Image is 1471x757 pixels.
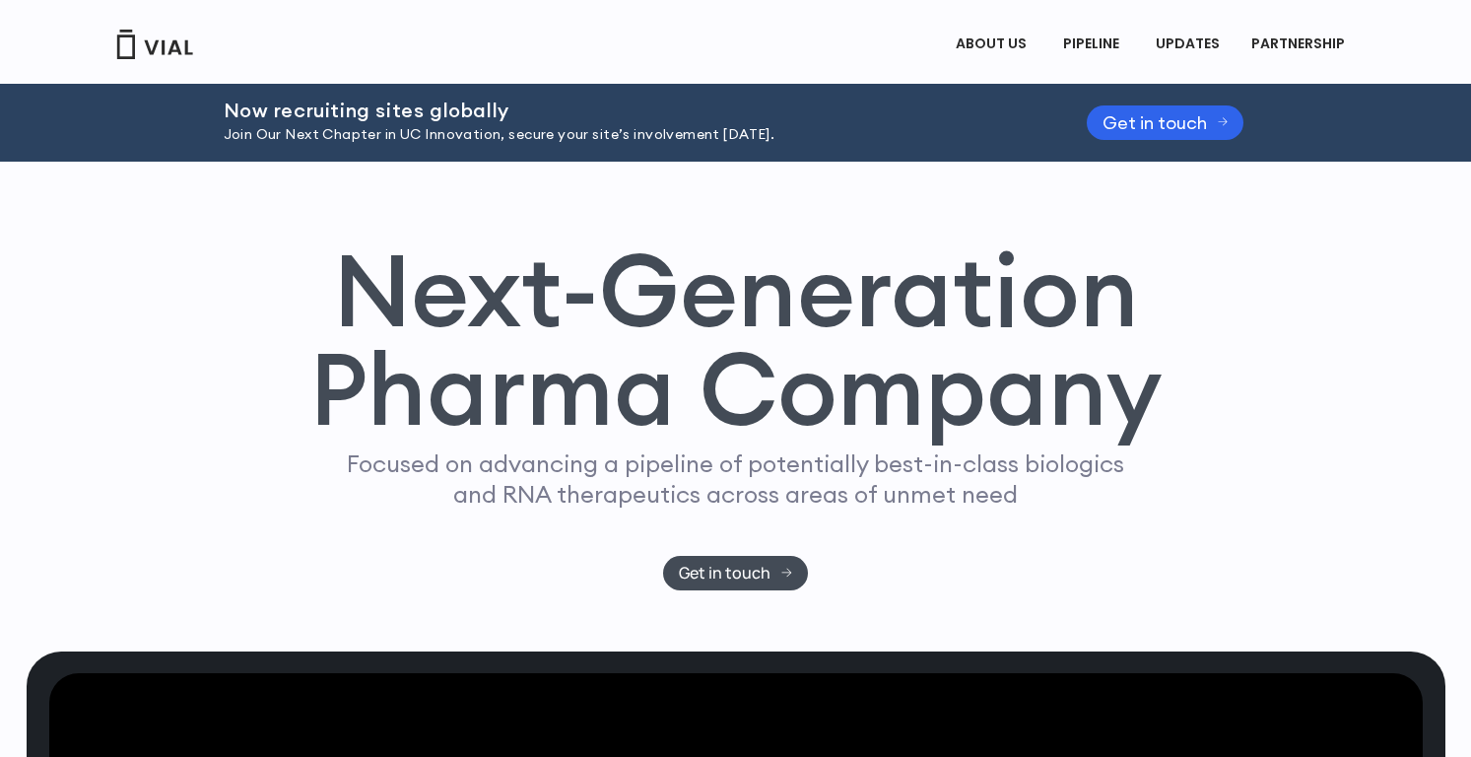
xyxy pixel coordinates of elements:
[115,30,194,59] img: Vial Logo
[1103,115,1207,130] span: Get in touch
[1087,105,1244,140] a: Get in touch
[940,28,1046,61] a: ABOUT USMenu Toggle
[663,556,808,590] a: Get in touch
[1236,28,1366,61] a: PARTNERSHIPMenu Toggle
[1047,28,1139,61] a: PIPELINEMenu Toggle
[339,448,1133,510] p: Focused on advancing a pipeline of potentially best-in-class biologics and RNA therapeutics acros...
[679,566,770,581] span: Get in touch
[309,241,1163,440] h1: Next-Generation Pharma Company
[224,100,1037,121] h2: Now recruiting sites globally
[224,124,1037,146] p: Join Our Next Chapter in UC Innovation, secure your site’s involvement [DATE].
[1140,28,1235,61] a: UPDATES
